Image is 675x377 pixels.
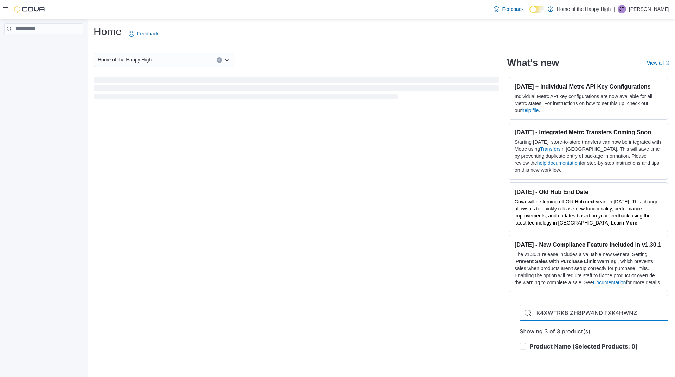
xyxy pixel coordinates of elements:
[522,108,539,113] a: help file
[98,56,152,64] span: Home of the Happy High
[613,5,615,13] p: |
[618,5,626,13] div: Jeff Phillips
[126,27,161,41] a: Feedback
[665,61,669,65] svg: External link
[502,6,523,13] span: Feedback
[515,199,658,226] span: Cova will be turning off Old Hub next year on [DATE]. This change allows us to quickly release ne...
[14,6,46,13] img: Cova
[516,259,617,264] strong: Prevent Sales with Purchase Limit Warning
[619,5,624,13] span: JP
[94,78,499,101] span: Loading
[515,129,662,136] h3: [DATE] - Integrated Metrc Transfers Coming Soon
[515,251,662,286] p: The v1.30.1 release includes a valuable new General Setting, ' ', which prevents sales when produ...
[515,138,662,174] p: Starting [DATE], store-to-store transfers can now be integrated with Metrc using in [GEOGRAPHIC_D...
[515,188,662,195] h3: [DATE] - Old Hub End Date
[507,57,559,69] h2: What's new
[537,160,580,166] a: help documentation
[629,5,669,13] p: [PERSON_NAME]
[137,30,159,37] span: Feedback
[217,57,222,63] button: Clear input
[557,5,611,13] p: Home of the Happy High
[94,25,122,39] h1: Home
[224,57,230,63] button: Open list of options
[529,6,544,13] input: Dark Mode
[647,60,669,66] a: View allExternal link
[611,220,637,226] a: Learn More
[593,280,626,285] a: Documentation
[515,83,662,90] h3: [DATE] – Individual Metrc API Key Configurations
[540,146,561,152] a: Transfers
[491,2,526,16] a: Feedback
[515,93,662,114] p: Individual Metrc API key configurations are now available for all Metrc states. For instructions ...
[515,241,662,248] h3: [DATE] - New Compliance Feature Included in v1.30.1
[4,36,83,53] nav: Complex example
